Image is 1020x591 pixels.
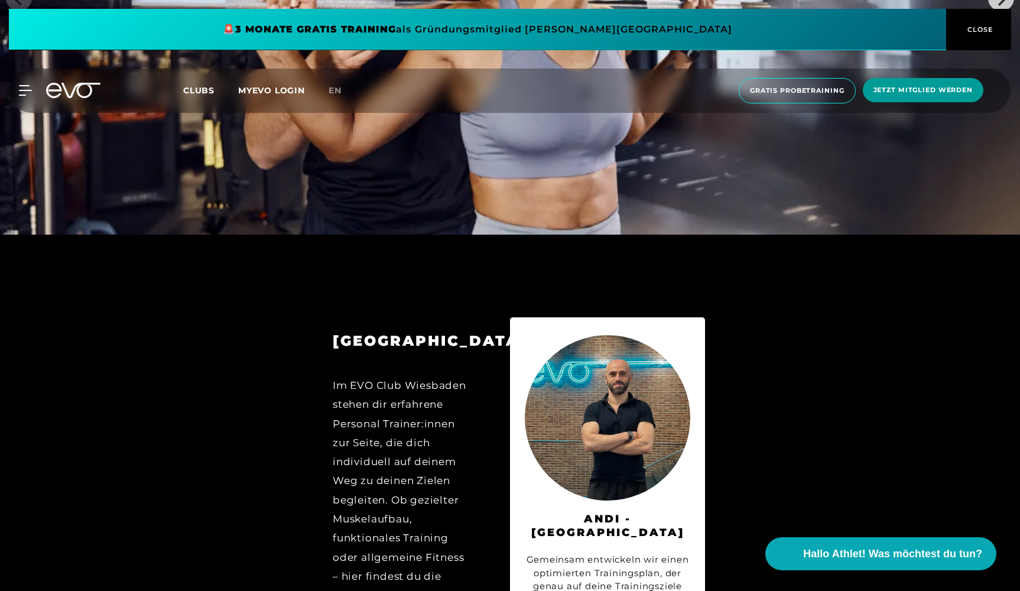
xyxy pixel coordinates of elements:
img: Andi [525,335,690,501]
button: CLOSE [946,9,1011,50]
a: MYEVO LOGIN [238,85,305,96]
span: Hallo Athlet! Was möchtest du tun? [803,546,982,562]
a: Gratis Probetraining [735,78,859,103]
span: Gratis Probetraining [750,86,844,96]
h3: Andi - [GEOGRAPHIC_DATA] [525,512,690,539]
span: CLOSE [964,24,993,35]
h3: [GEOGRAPHIC_DATA] [333,332,469,350]
button: Hallo Athlet! Was möchtest du tun? [765,537,996,570]
a: en [329,84,356,98]
a: Clubs [183,85,238,96]
span: Jetzt Mitglied werden [873,85,973,95]
span: Clubs [183,85,215,96]
a: Jetzt Mitglied werden [859,78,987,103]
span: en [329,85,342,96]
